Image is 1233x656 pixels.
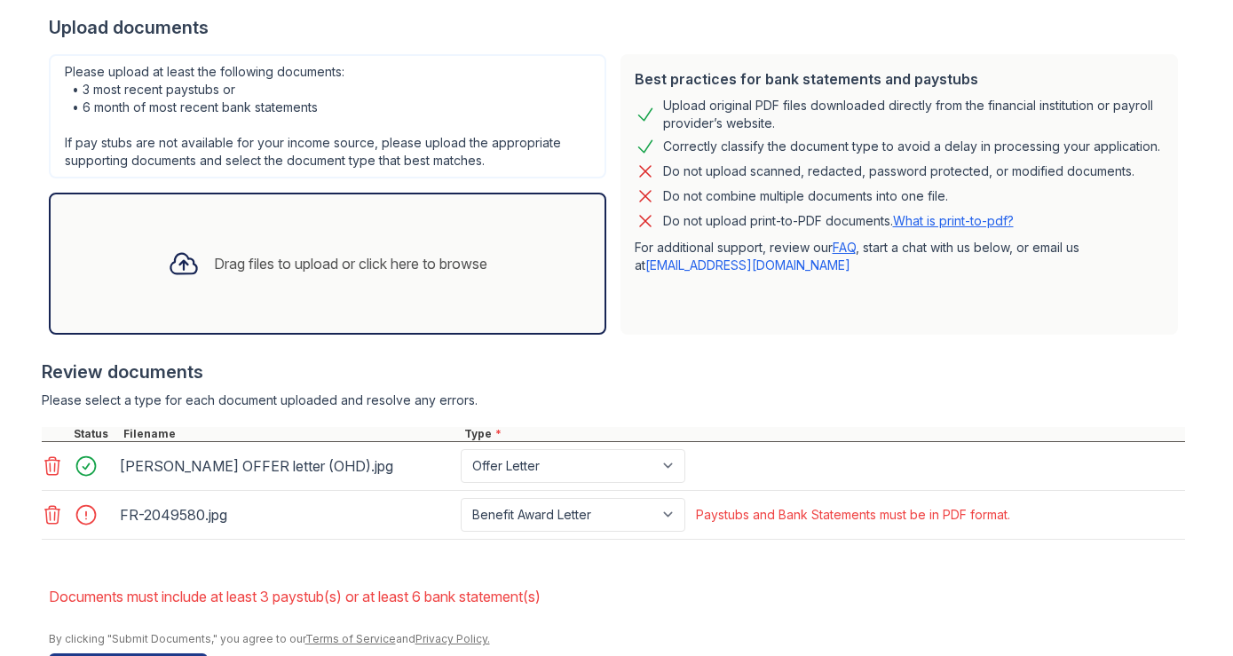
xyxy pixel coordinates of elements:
[645,257,850,273] a: [EMAIL_ADDRESS][DOMAIN_NAME]
[635,239,1164,274] p: For additional support, review our , start a chat with us below, or email us at
[70,427,120,441] div: Status
[696,506,1010,524] div: Paystubs and Bank Statements must be in PDF format.
[663,161,1134,182] div: Do not upload scanned, redacted, password protected, or modified documents.
[461,427,1185,441] div: Type
[49,632,1185,646] div: By clicking "Submit Documents," you agree to our and
[663,186,948,207] div: Do not combine multiple documents into one file.
[120,427,461,441] div: Filename
[663,212,1014,230] p: Do not upload print-to-PDF documents.
[49,579,1185,614] li: Documents must include at least 3 paystub(s) or at least 6 bank statement(s)
[415,632,490,645] a: Privacy Policy.
[49,54,606,178] div: Please upload at least the following documents: • 3 most recent paystubs or • 6 month of most rec...
[663,136,1160,157] div: Correctly classify the document type to avoid a delay in processing your application.
[663,97,1164,132] div: Upload original PDF files downloaded directly from the financial institution or payroll provider’...
[305,632,396,645] a: Terms of Service
[893,213,1014,228] a: What is print-to-pdf?
[49,15,1185,40] div: Upload documents
[635,68,1164,90] div: Best practices for bank statements and paystubs
[120,452,454,480] div: [PERSON_NAME] OFFER letter (OHD).jpg
[120,501,454,529] div: FR-2049580.jpg
[833,240,856,255] a: FAQ
[42,391,1185,409] div: Please select a type for each document uploaded and resolve any errors.
[214,253,487,274] div: Drag files to upload or click here to browse
[42,360,1185,384] div: Review documents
